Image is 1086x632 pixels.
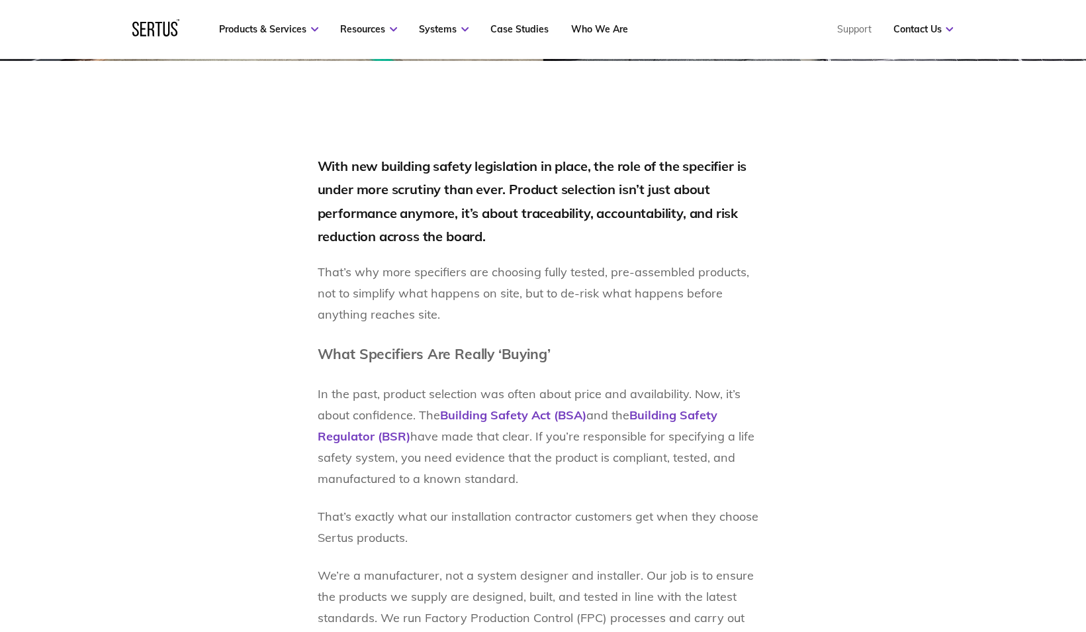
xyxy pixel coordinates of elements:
a: Case Studies [490,23,549,35]
a: Building Safety Act (BSA) [440,407,586,423]
a: Who We Are [570,23,627,35]
a: Contact Us [893,23,953,35]
a: Resources [340,23,397,35]
h2: With new building safety legislation in place, the role of the specifier is under more scrutiny t... [318,154,769,248]
p: That’s exactly what our installation contractor customers get when they choose Sertus products. [318,506,769,549]
a: Products & Services [219,23,318,35]
p: In the past, product selection was often about price and availability. Now, it’s about confidence... [318,384,769,490]
p: That’s why more specifiers are choosing fully tested, pre-assembled products, not to simplify wha... [318,262,769,325]
h3: What Specifiers Are Really ‘Buying’ [318,342,769,366]
a: Support [837,23,871,35]
a: Building Safety Regulator (BSR) [318,407,717,444]
a: Systems [419,23,469,35]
